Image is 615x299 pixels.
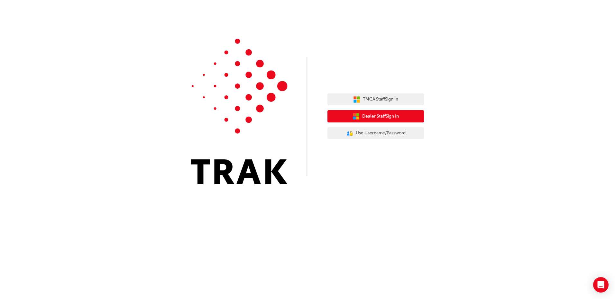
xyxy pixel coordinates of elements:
span: Use Username/Password [356,130,406,137]
div: Open Intercom Messenger [593,277,609,293]
button: TMCA StaffSign In [327,93,424,106]
button: Use Username/Password [327,127,424,140]
span: Dealer Staff Sign In [362,113,399,120]
span: TMCA Staff Sign In [363,96,398,103]
img: Trak [191,39,288,184]
button: Dealer StaffSign In [327,110,424,122]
